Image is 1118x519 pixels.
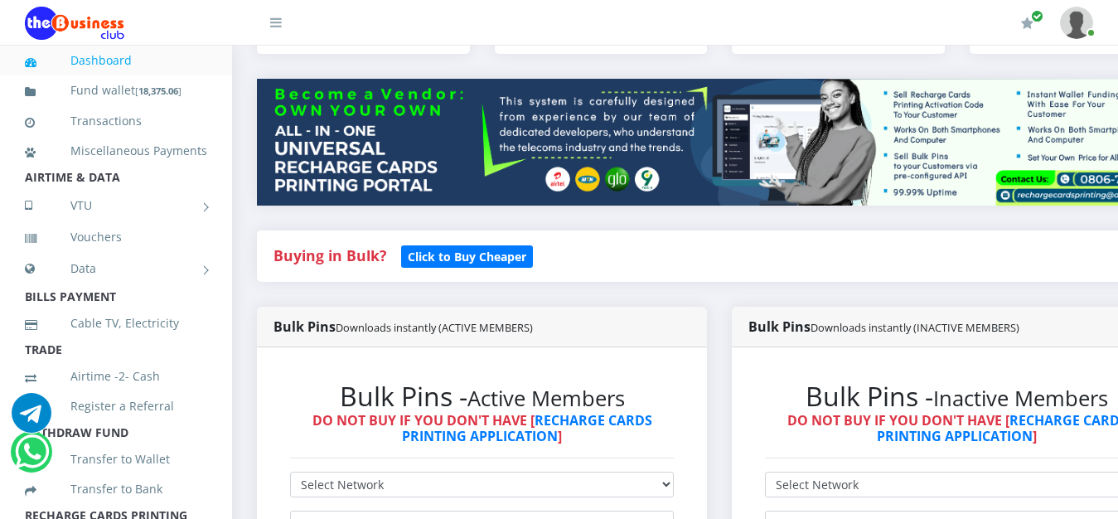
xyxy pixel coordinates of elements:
[811,320,1019,335] small: Downloads instantly (INACTIVE MEMBERS)
[25,387,207,425] a: Register a Referral
[1060,7,1093,39] img: User
[748,318,1019,336] strong: Bulk Pins
[25,470,207,508] a: Transfer to Bank
[25,132,207,170] a: Miscellaneous Payments
[273,318,533,336] strong: Bulk Pins
[25,248,207,289] a: Data
[290,381,674,412] h2: Bulk Pins -
[401,245,533,265] a: Click to Buy Cheaper
[25,71,207,110] a: Fund wallet[18,375.06]
[25,102,207,140] a: Transactions
[135,85,181,97] small: [ ]
[408,249,526,264] b: Click to Buy Cheaper
[25,440,207,478] a: Transfer to Wallet
[273,245,386,265] strong: Buying in Bulk?
[467,384,625,413] small: Active Members
[933,384,1108,413] small: Inactive Members
[25,357,207,395] a: Airtime -2- Cash
[12,405,51,433] a: Chat for support
[25,218,207,256] a: Vouchers
[25,304,207,342] a: Cable TV, Electricity
[25,7,124,40] img: Logo
[25,185,207,226] a: VTU
[336,320,533,335] small: Downloads instantly (ACTIVE MEMBERS)
[25,41,207,80] a: Dashboard
[138,85,178,97] b: 18,375.06
[312,411,652,445] strong: DO NOT BUY IF YOU DON'T HAVE [ ]
[1031,10,1043,22] span: Renew/Upgrade Subscription
[15,444,49,472] a: Chat for support
[402,411,652,445] a: RECHARGE CARDS PRINTING APPLICATION
[1021,17,1033,30] i: Renew/Upgrade Subscription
